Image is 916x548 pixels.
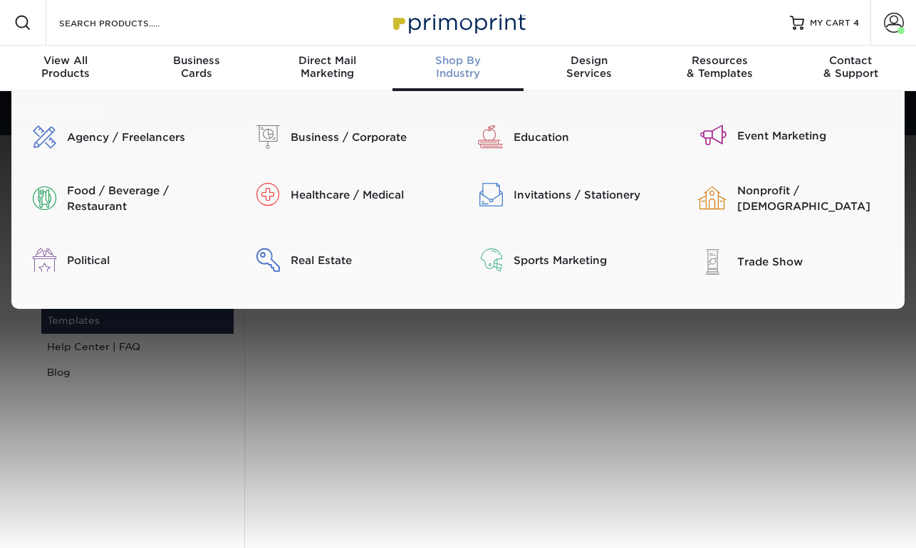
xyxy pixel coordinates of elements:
span: Contact [785,54,916,67]
a: Invitations / Stationery [469,183,671,206]
a: DesignServices [524,46,655,91]
a: Healthcare / Medical [246,183,448,206]
a: Shop ByIndustry [392,46,524,91]
div: Business / Corporate [291,130,447,145]
div: Real Estate [291,253,447,268]
img: Primoprint [387,7,529,38]
div: Sports Marketing [514,253,670,268]
div: Nonprofit / [DEMOGRAPHIC_DATA] [737,183,894,214]
a: Resources& Templates [655,46,786,91]
a: Education [469,125,671,149]
span: Design [524,54,655,67]
div: Food / Beverage / Restaurant [67,183,224,214]
span: Business [131,54,262,67]
div: & Templates [655,54,786,80]
span: MY CART [810,17,850,29]
a: BusinessCards [131,46,262,91]
div: Services [524,54,655,80]
a: Contact& Support [785,46,916,91]
a: Real Estate [246,248,448,272]
div: Agency / Freelancers [67,130,224,145]
span: Shop By [392,54,524,67]
a: Food / Beverage / Restaurant [22,183,224,214]
a: Direct MailMarketing [261,46,392,91]
a: Business / Corporate [246,125,448,149]
div: Political [67,253,224,268]
a: Event Marketing [692,125,895,146]
span: Resources [655,54,786,67]
span: 4 [853,18,859,28]
div: & Support [785,54,916,80]
a: Nonprofit / [DEMOGRAPHIC_DATA] [692,183,895,214]
div: Industry [392,54,524,80]
a: Agency / Freelancers [22,125,224,149]
input: SEARCH PRODUCTS..... [58,14,197,31]
a: Sports Marketing [469,248,671,272]
a: Trade Show [692,248,895,275]
span: Direct Mail [261,54,392,67]
div: Marketing [261,54,392,80]
div: Trade Show [737,254,894,270]
div: Event Marketing [737,128,894,144]
div: Invitations / Stationery [514,187,670,203]
a: Political [22,248,224,272]
div: Healthcare / Medical [291,187,447,203]
div: Cards [131,54,262,80]
div: Education [514,130,670,145]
